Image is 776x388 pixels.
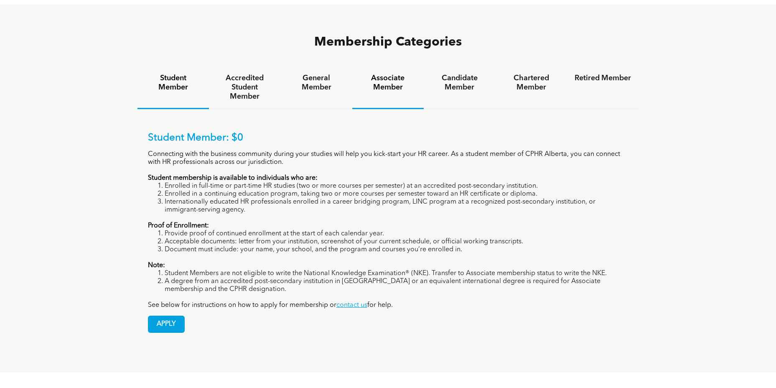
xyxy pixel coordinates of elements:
[165,198,628,214] li: Internationally educated HR professionals enrolled in a career bridging program, LINC program at ...
[148,316,184,332] span: APPLY
[165,238,628,246] li: Acceptable documents: letter from your institution, screenshot of your current schedule, or offic...
[575,74,631,83] h4: Retired Member
[431,74,488,92] h4: Candidate Member
[336,302,367,309] a: contact us
[148,301,628,309] p: See below for instructions on how to apply for membership or for help.
[165,182,628,190] li: Enrolled in full-time or part-time HR studies (two or more courses per semester) at an accredited...
[165,270,628,278] li: Student Members are not eligible to write the National Knowledge Examination® (NKE). Transfer to ...
[148,222,209,229] strong: Proof of Enrollment:
[503,74,560,92] h4: Chartered Member
[288,74,344,92] h4: General Member
[360,74,416,92] h4: Associate Member
[165,230,628,238] li: Provide proof of continued enrollment at the start of each calendar year.
[145,74,201,92] h4: Student Member
[148,262,165,269] strong: Note:
[314,36,462,48] span: Membership Categories
[165,278,628,294] li: A degree from an accredited post-secondary institution in [GEOGRAPHIC_DATA] or an equivalent inte...
[165,246,628,254] li: Document must include: your name, your school, and the program and courses you’re enrolled in.
[148,175,318,181] strong: Student membership is available to individuals who are:
[148,151,628,166] p: Connecting with the business community during your studies will help you kick-start your HR caree...
[216,74,273,101] h4: Accredited Student Member
[148,316,185,333] a: APPLY
[148,132,628,144] p: Student Member: $0
[165,190,628,198] li: Enrolled in a continuing education program, taking two or more courses per semester toward an HR ...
